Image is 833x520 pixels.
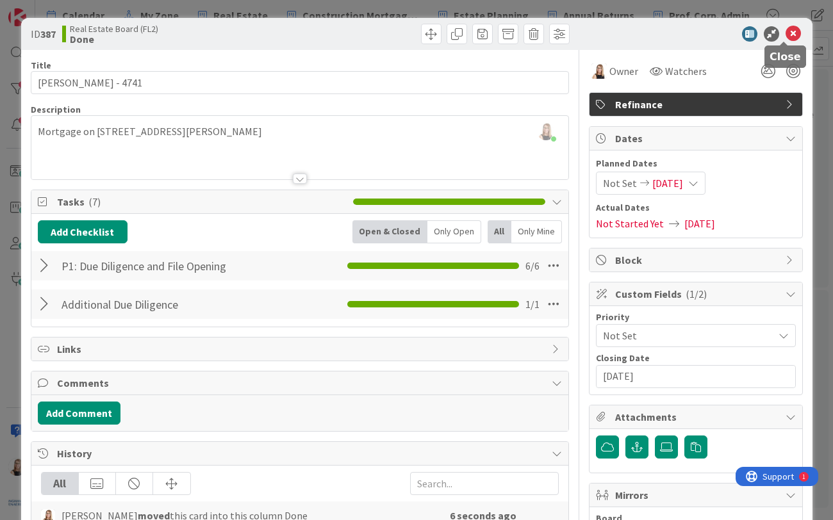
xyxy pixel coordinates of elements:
[596,157,796,170] span: Planned Dates
[596,201,796,215] span: Actual Dates
[38,124,562,139] p: Mortgage on [STREET_ADDRESS][PERSON_NAME]
[31,26,56,42] span: ID
[603,175,637,191] span: Not Set
[615,252,779,268] span: Block
[652,175,683,191] span: [DATE]
[67,5,70,15] div: 1
[537,122,555,140] img: 69hUFmzDBdjIwzkImLfpiba3FawNlolQ.jpg
[596,313,796,321] div: Priority
[410,472,559,495] input: Search...
[684,216,715,231] span: [DATE]
[88,195,101,208] span: ( 7 )
[596,216,664,231] span: Not Started Yet
[27,2,58,17] span: Support
[352,220,427,243] div: Open & Closed
[511,220,562,243] div: Only Mine
[40,28,56,40] b: 387
[70,34,158,44] b: Done
[596,353,796,362] div: Closing Date
[57,194,347,209] span: Tasks
[57,446,545,461] span: History
[525,297,540,312] span: 1 / 1
[615,487,779,503] span: Mirrors
[31,104,81,115] span: Description
[686,288,707,300] span: ( 1/2 )
[70,24,158,34] span: Real Estate Board (FL2)
[38,402,120,425] button: Add Comment
[615,97,779,112] span: Refinance
[38,220,128,243] button: Add Checklist
[615,409,779,425] span: Attachments
[42,473,79,494] div: All
[427,220,481,243] div: Only Open
[525,258,540,273] span: 6 / 6
[57,254,277,277] input: Add Checklist...
[615,286,779,302] span: Custom Fields
[488,220,511,243] div: All
[591,63,607,79] img: DB
[770,51,801,63] h5: Close
[31,60,51,71] label: Title
[603,366,789,387] input: YYYY/MM/DD
[31,71,569,94] input: type card name here...
[665,63,707,79] span: Watchers
[609,63,638,79] span: Owner
[615,131,779,146] span: Dates
[603,327,767,345] span: Not Set
[57,293,277,316] input: Add Checklist...
[57,341,545,357] span: Links
[57,375,545,391] span: Comments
